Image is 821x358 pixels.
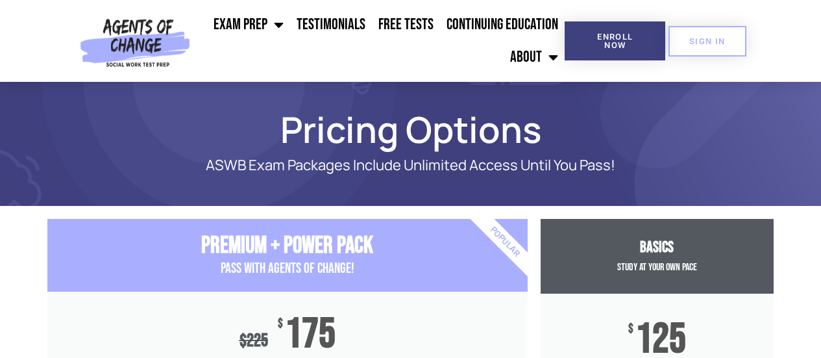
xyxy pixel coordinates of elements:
[41,114,781,144] h1: Pricing Options
[239,330,247,352] span: $
[628,323,633,336] span: $
[93,157,729,173] p: ASWB Exam Packages Include Unlimited Access Until You Pass!
[372,8,440,41] a: Free Tests
[195,8,565,73] nav: Menu
[541,238,774,257] h3: Basics
[239,330,268,352] div: 225
[565,21,665,60] a: Enroll Now
[221,260,354,277] span: PASS with AGENTS OF CHANGE!
[504,41,565,73] a: About
[440,8,565,41] a: Continuing Education
[47,232,528,260] h3: Premium + Power Pack
[207,8,290,41] a: Exam Prep
[585,32,644,49] span: Enroll Now
[668,26,746,57] a: SIGN IN
[617,261,697,274] span: Study at your Own Pace
[290,8,372,41] a: Testimonials
[285,318,336,352] span: 175
[430,167,580,317] div: Popular
[689,37,726,45] span: SIGN IN
[635,323,686,357] span: 125
[278,318,283,331] span: $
